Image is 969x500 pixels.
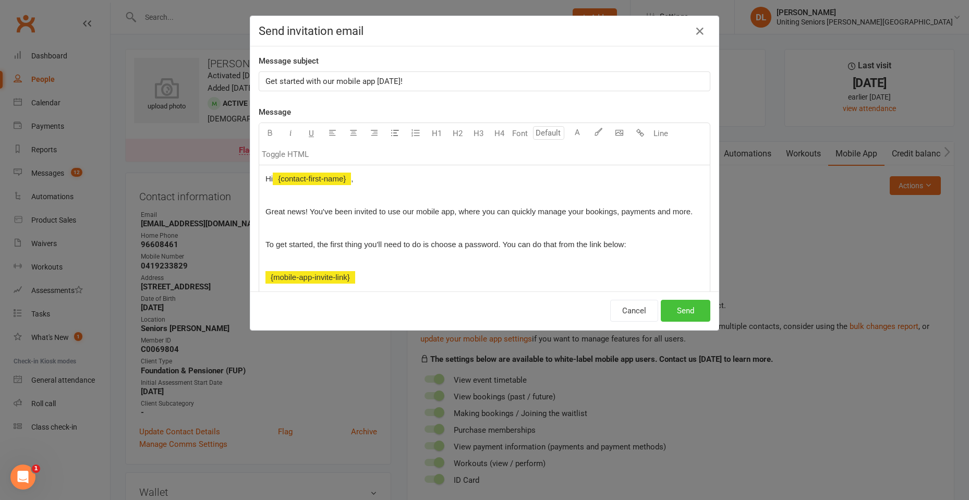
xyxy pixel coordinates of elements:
[489,123,510,144] button: H4
[447,123,468,144] button: H2
[259,25,710,38] h4: Send invitation email
[259,106,291,118] label: Message
[265,174,273,183] span: Hi
[309,129,314,138] span: U
[32,465,40,473] span: 1
[610,300,658,322] button: Cancel
[259,55,319,67] label: Message subject
[650,123,671,144] button: Line
[259,144,311,165] button: Toggle HTML
[351,174,353,183] span: ,
[468,123,489,144] button: H3
[661,300,710,322] button: Send
[533,126,564,140] input: Default
[265,207,693,216] span: Great news! You've been invited to use our mobile app, where you can quickly manage your bookings...
[567,123,588,144] button: A
[10,465,35,490] iframe: Intercom live chat
[301,123,322,144] button: U
[426,123,447,144] button: H1
[265,77,403,86] span: Get started with our mobile app [DATE]!
[265,240,626,249] span: To get started, the first thing you'll need to do is choose a password. You can do that from the ...
[692,23,708,40] button: Close
[510,123,530,144] button: Font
